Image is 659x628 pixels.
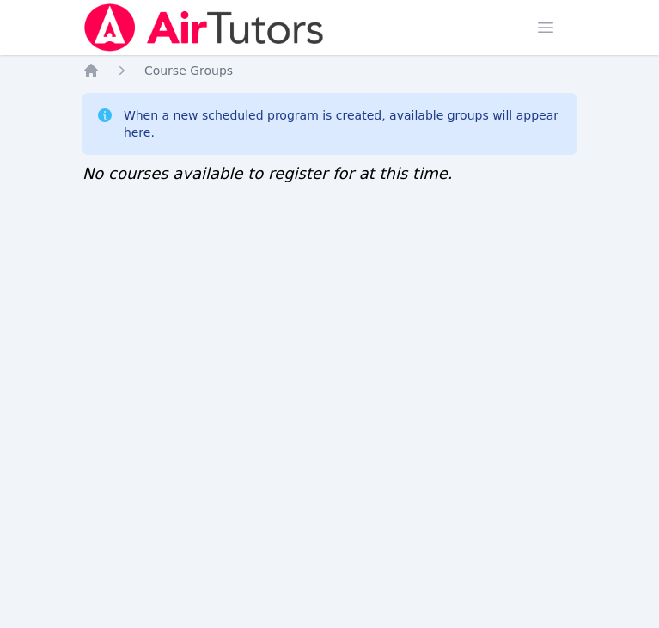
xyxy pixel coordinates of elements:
a: Course Groups [144,62,233,79]
span: Course Groups [144,64,233,77]
nav: Breadcrumb [82,62,577,79]
div: When a new scheduled program is created, available groups will appear here. [124,107,563,141]
img: Air Tutors [82,3,326,52]
span: No courses available to register for at this time. [82,164,453,182]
